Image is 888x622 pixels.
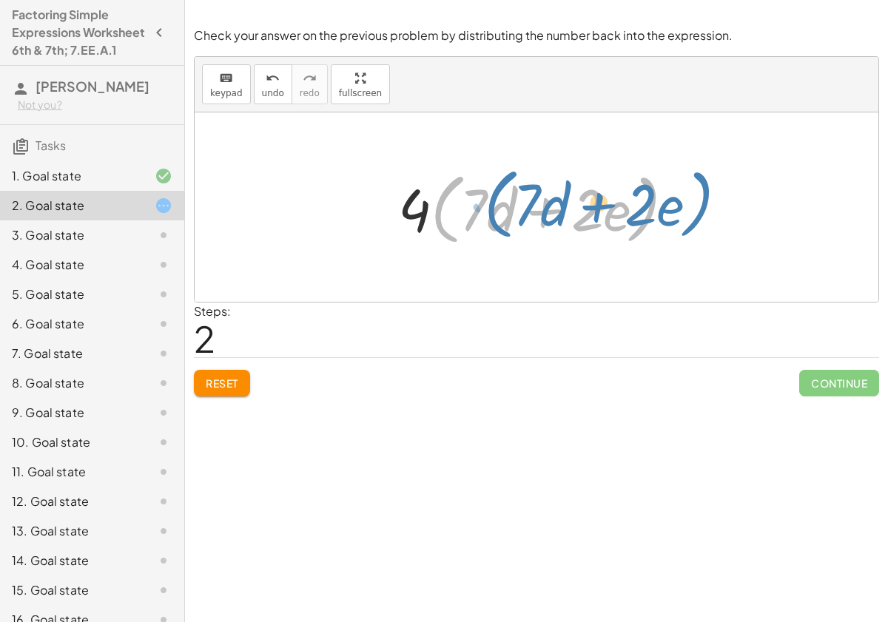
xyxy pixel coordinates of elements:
[155,404,172,422] i: Task not started.
[12,226,131,244] div: 3. Goal state
[194,303,231,319] label: Steps:
[12,197,131,214] div: 2. Goal state
[254,64,292,104] button: undoundo
[155,522,172,540] i: Task not started.
[206,376,238,390] span: Reset
[155,581,172,599] i: Task not started.
[194,316,215,361] span: 2
[155,493,172,510] i: Task not started.
[155,167,172,185] i: Task finished and correct.
[12,581,131,599] div: 15. Goal state
[155,197,172,214] i: Task started.
[194,27,879,44] p: Check your answer on the previous problem by distributing the number back into the expression.
[202,64,251,104] button: keyboardkeypad
[12,315,131,333] div: 6. Goal state
[155,226,172,244] i: Task not started.
[12,404,131,422] div: 9. Goal state
[12,374,131,392] div: 8. Goal state
[303,70,317,87] i: redo
[155,374,172,392] i: Task not started.
[12,167,131,185] div: 1. Goal state
[262,88,284,98] span: undo
[12,256,131,274] div: 4. Goal state
[155,433,172,451] i: Task not started.
[339,88,382,98] span: fullscreen
[194,370,250,396] button: Reset
[210,88,243,98] span: keypad
[219,70,233,87] i: keyboard
[292,64,328,104] button: redoredo
[18,98,172,112] div: Not you?
[12,522,131,540] div: 13. Goal state
[266,70,280,87] i: undo
[36,78,149,95] span: [PERSON_NAME]
[300,88,320,98] span: redo
[12,433,131,451] div: 10. Goal state
[155,285,172,303] i: Task not started.
[155,552,172,569] i: Task not started.
[155,256,172,274] i: Task not started.
[331,64,390,104] button: fullscreen
[155,463,172,481] i: Task not started.
[155,315,172,333] i: Task not started.
[12,285,131,303] div: 5. Goal state
[155,345,172,362] i: Task not started.
[12,493,131,510] div: 12. Goal state
[12,345,131,362] div: 7. Goal state
[12,552,131,569] div: 14. Goal state
[12,6,146,59] h4: Factoring Simple Expressions Worksheet 6th & 7th; 7.EE.A.1
[12,463,131,481] div: 11. Goal state
[36,138,66,153] span: Tasks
